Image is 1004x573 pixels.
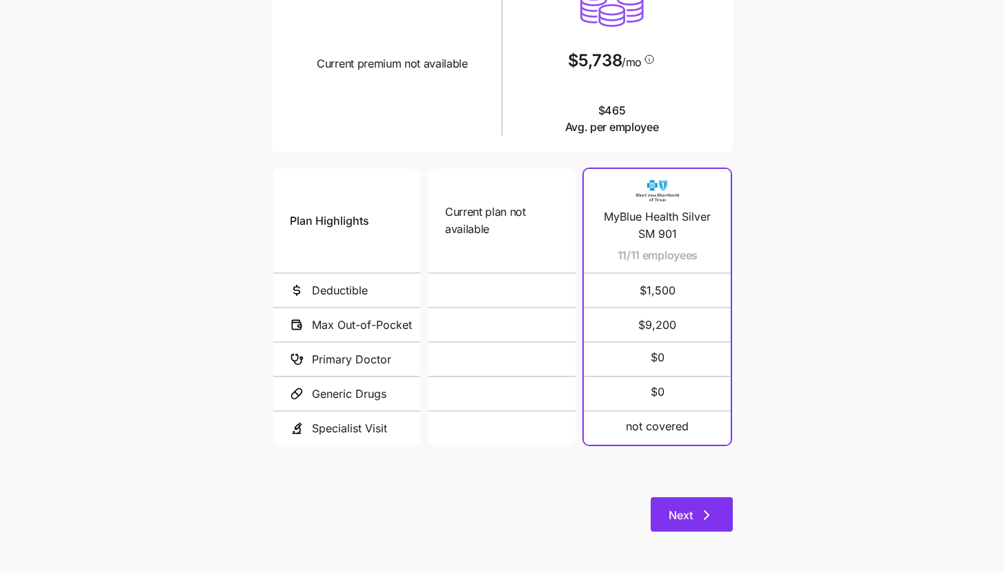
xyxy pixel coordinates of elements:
span: Current premium not available [317,55,468,72]
span: /mo [622,57,642,68]
span: Avg. per employee [565,119,659,136]
button: Next [651,497,733,532]
span: Plan Highlights [290,212,369,230]
span: Specialist Visit [312,420,387,437]
span: $0 [651,383,665,401]
span: Generic Drugs [312,385,386,403]
span: Next [669,507,693,523]
span: Max Out-of-Pocket [312,316,412,334]
span: Primary Doctor [312,351,391,368]
img: Carrier [630,177,685,203]
span: Current plan not available [445,203,559,238]
span: $1,500 [600,274,714,307]
span: $5,738 [568,52,622,69]
span: MyBlue Health Silver SM 901 [600,208,714,243]
span: $465 [565,102,659,137]
span: not covered [626,418,689,435]
span: 11/11 employees [618,247,698,264]
span: $9,200 [600,308,714,341]
span: Deductible [312,282,368,299]
span: $0 [651,349,665,366]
